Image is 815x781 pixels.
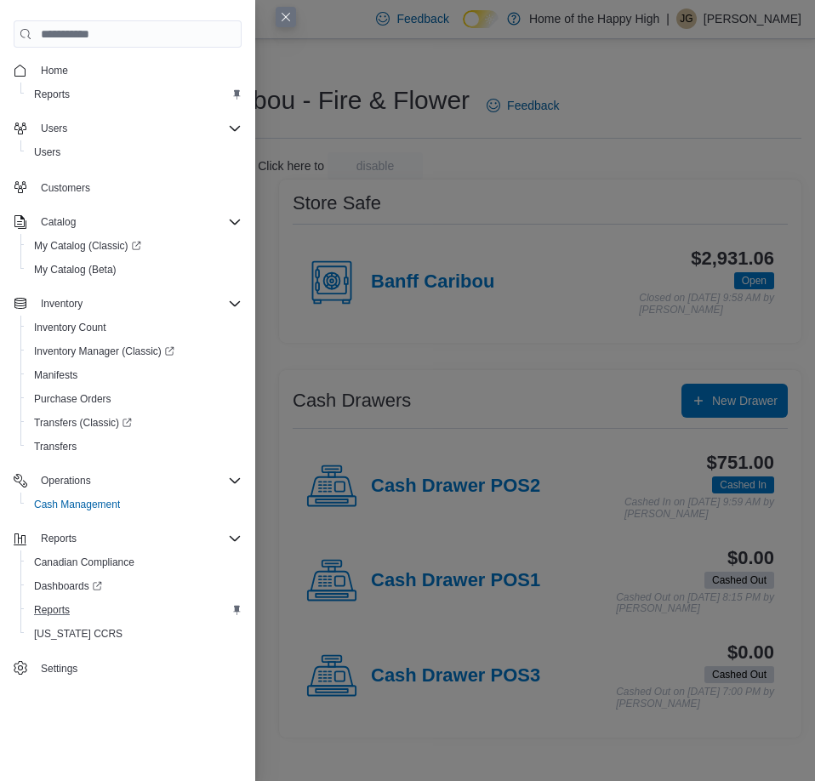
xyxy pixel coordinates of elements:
a: Settings [34,658,84,679]
span: Transfers [34,440,77,453]
span: Dashboards [34,579,102,593]
span: Settings [34,658,242,679]
span: Customers [34,176,242,197]
span: Manifests [34,368,77,382]
button: My Catalog (Beta) [20,258,248,282]
button: Transfers [20,435,248,459]
button: Inventory Count [20,316,248,339]
a: My Catalog (Classic) [20,234,248,258]
span: Users [27,142,242,162]
span: Customers [41,181,90,195]
span: Inventory Count [34,321,106,334]
button: Inventory [34,294,89,314]
span: Reports [27,600,242,620]
button: Settings [7,656,248,681]
button: Inventory [7,292,248,316]
span: Transfers (Classic) [34,416,132,430]
span: [US_STATE] CCRS [34,627,123,641]
span: Reports [34,603,70,617]
span: Catalog [41,215,76,229]
a: Customers [34,178,97,198]
button: Manifests [20,363,248,387]
a: Inventory Manager (Classic) [20,339,248,363]
span: Canadian Compliance [34,556,134,569]
a: Cash Management [27,494,127,515]
span: Home [34,60,242,81]
button: Reports [20,598,248,622]
span: Inventory Manager (Classic) [34,345,174,358]
span: Catalog [34,212,242,232]
a: Dashboards [20,574,248,598]
span: Operations [34,470,242,491]
button: Home [7,58,248,83]
span: Inventory [34,294,242,314]
a: Home [34,60,75,81]
span: Cash Management [34,498,120,511]
span: Purchase Orders [34,392,111,406]
button: Purchase Orders [20,387,248,411]
button: Reports [20,83,248,106]
span: Home [41,64,68,77]
button: [US_STATE] CCRS [20,622,248,646]
span: My Catalog (Beta) [27,259,242,280]
button: Operations [7,469,248,493]
button: Catalog [34,212,83,232]
span: Transfers (Classic) [27,413,242,433]
span: Inventory Count [27,317,242,338]
a: Purchase Orders [27,389,118,409]
a: Reports [27,600,77,620]
span: Users [34,118,242,139]
span: Cash Management [27,494,242,515]
button: Users [7,117,248,140]
span: Reports [34,528,242,549]
a: Inventory Manager (Classic) [27,341,181,362]
span: Inventory Manager (Classic) [27,341,242,362]
button: Cash Management [20,493,248,516]
a: Manifests [27,365,84,385]
span: Settings [41,662,77,676]
button: Users [20,140,248,164]
span: Canadian Compliance [27,552,242,573]
span: Users [34,145,60,159]
button: Reports [7,527,248,550]
a: My Catalog (Classic) [27,236,148,256]
a: Inventory Count [27,317,113,338]
span: Washington CCRS [27,624,242,644]
button: Catalog [7,210,248,234]
a: Transfers (Classic) [20,411,248,435]
button: Canadian Compliance [20,550,248,574]
button: Close this dialog [276,7,296,27]
span: Reports [41,532,77,545]
span: My Catalog (Beta) [34,263,117,276]
a: My Catalog (Beta) [27,259,123,280]
span: Reports [27,84,242,105]
a: Users [27,142,67,162]
span: Purchase Orders [27,389,242,409]
button: Users [34,118,74,139]
a: [US_STATE] CCRS [27,624,129,644]
a: Reports [27,84,77,105]
a: Transfers (Classic) [27,413,139,433]
span: Users [41,122,67,135]
span: Reports [34,88,70,101]
nav: Complex example [14,51,242,684]
span: Operations [41,474,91,487]
button: Customers [7,174,248,199]
span: My Catalog (Classic) [27,236,242,256]
a: Transfers [27,436,83,457]
a: Dashboards [27,576,109,596]
span: Manifests [27,365,242,385]
a: Canadian Compliance [27,552,141,573]
button: Reports [34,528,83,549]
span: My Catalog (Classic) [34,239,141,253]
span: Transfers [27,436,242,457]
span: Dashboards [27,576,242,596]
span: Inventory [41,297,83,311]
button: Operations [34,470,98,491]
